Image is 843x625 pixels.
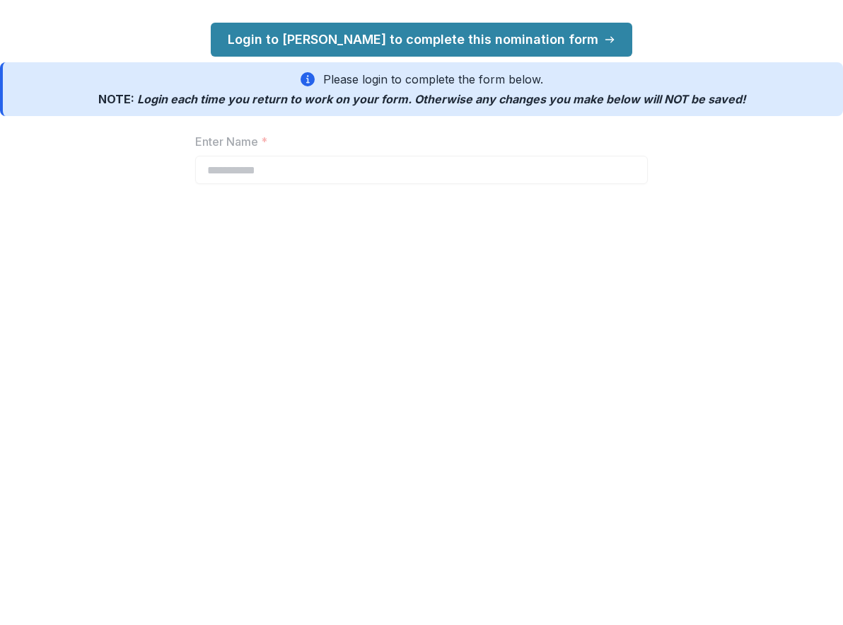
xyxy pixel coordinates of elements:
label: Enter Name [195,133,639,150]
p: Please login to complete the form below. [323,71,543,88]
p: NOTE: [98,91,745,108]
a: Login to [PERSON_NAME] to complete this nomination form [211,23,632,57]
span: Login each time you return to work on your form. Otherwise any changes you make below will be saved! [137,92,745,106]
span: NOT [664,92,688,106]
